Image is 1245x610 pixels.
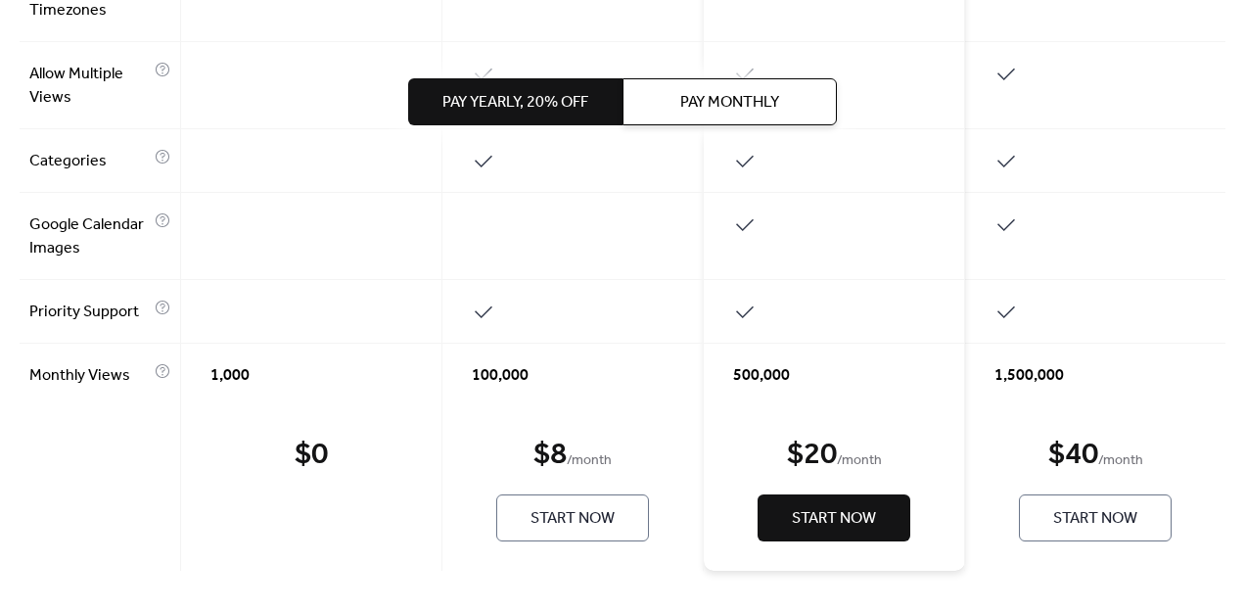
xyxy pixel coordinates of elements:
[1019,494,1172,541] button: Start Now
[472,364,529,388] span: 100,000
[29,63,150,110] span: Allow Multiple Views
[533,436,567,475] div: $ 8
[994,364,1064,388] span: 1,500,000
[295,436,328,475] div: $ 0
[787,436,837,475] div: $ 20
[210,364,250,388] span: 1,000
[622,78,837,125] button: Pay Monthly
[680,91,779,115] span: Pay Monthly
[29,150,150,173] span: Categories
[408,78,622,125] button: Pay Yearly, 20% off
[733,364,790,388] span: 500,000
[1098,449,1143,473] span: / month
[1048,436,1098,475] div: $ 40
[758,494,910,541] button: Start Now
[1053,507,1137,531] span: Start Now
[29,213,150,260] span: Google Calendar Images
[29,301,150,324] span: Priority Support
[496,494,649,541] button: Start Now
[530,507,615,531] span: Start Now
[837,449,882,473] span: / month
[29,364,150,388] span: Monthly Views
[567,449,612,473] span: / month
[442,91,588,115] span: Pay Yearly, 20% off
[792,507,876,531] span: Start Now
